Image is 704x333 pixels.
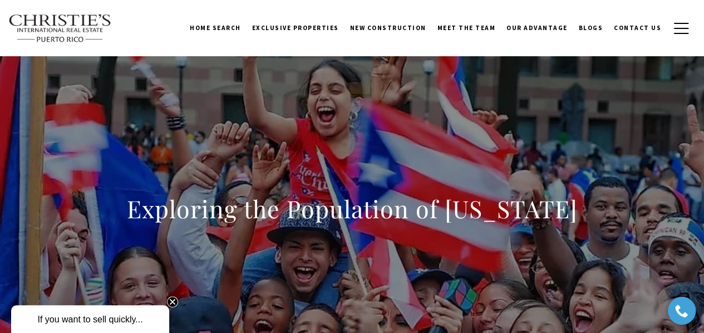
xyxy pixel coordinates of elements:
[573,14,609,42] a: Blogs
[501,14,573,42] a: Our Advantage
[127,193,578,224] h1: Exploring the Population of [US_STATE]
[11,305,169,333] div: If you want to sell quickly... Close teaser
[667,12,696,45] button: button
[506,24,568,32] span: Our Advantage
[344,14,432,42] a: New Construction
[614,24,661,32] span: Contact Us
[350,24,426,32] span: New Construction
[37,315,142,324] span: If you want to sell quickly...
[8,14,112,43] img: Christie's International Real Estate text transparent background
[252,24,339,32] span: Exclusive Properties
[247,14,344,42] a: Exclusive Properties
[579,24,603,32] span: Blogs
[432,14,501,42] a: Meet the Team
[167,296,178,307] button: Close teaser
[184,14,247,42] a: Home Search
